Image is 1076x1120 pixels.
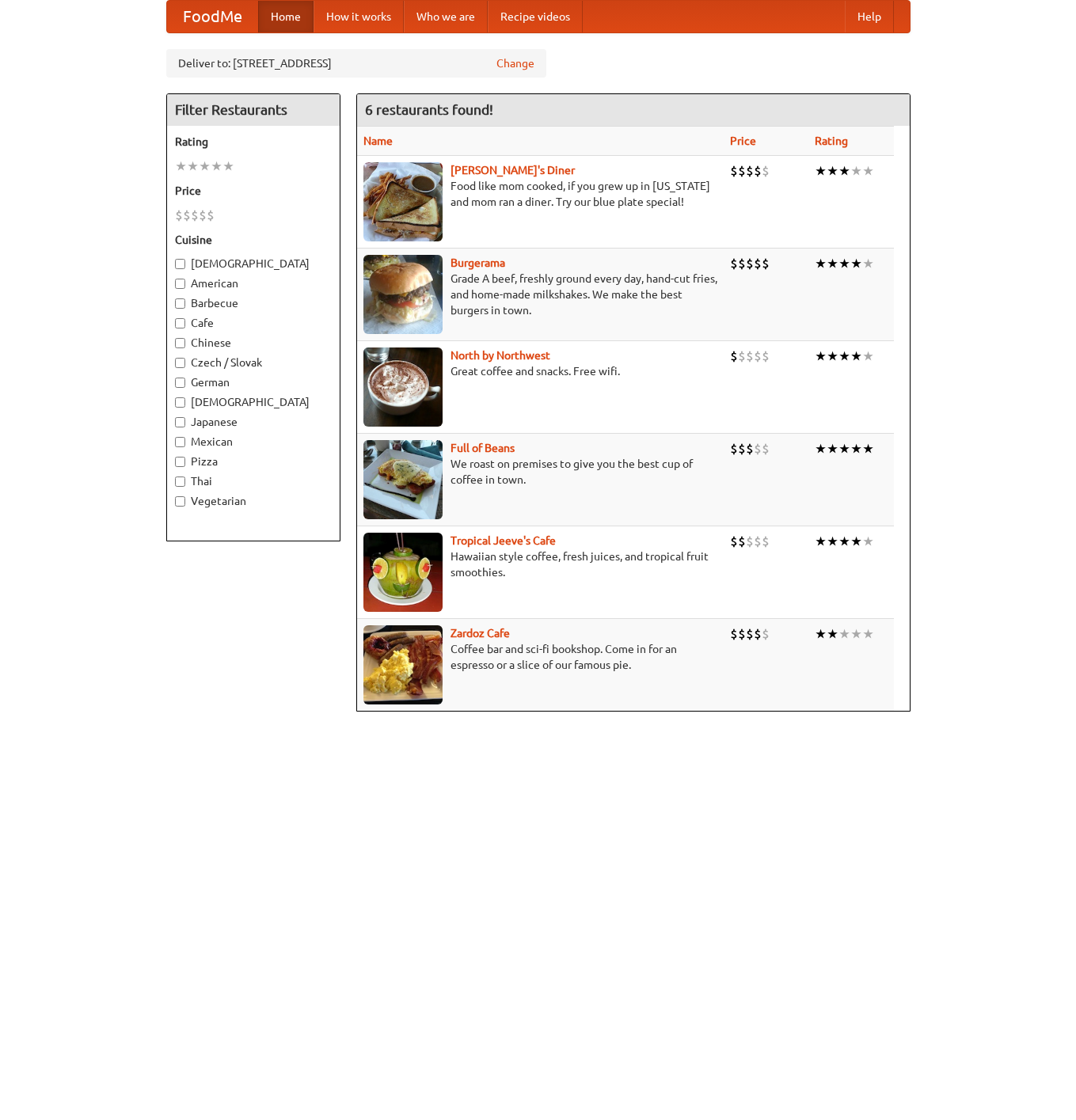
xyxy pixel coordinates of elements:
[175,338,185,348] input: Chinese
[738,440,746,457] li: $
[363,135,393,147] a: Name
[451,534,556,547] a: Tropical Jeeve's Cafe
[746,625,754,643] li: $
[175,183,332,199] h5: Price
[451,256,505,269] a: Burgerama
[862,162,874,180] li: ★
[175,295,332,311] label: Barbecue
[838,440,850,457] li: ★
[815,625,827,643] li: ★
[496,55,534,71] a: Change
[175,378,185,388] input: German
[175,473,332,489] label: Thai
[862,533,874,550] li: ★
[838,255,850,272] li: ★
[175,476,185,487] input: Thai
[175,256,332,271] label: [DEMOGRAPHIC_DATA]
[175,275,332,291] label: American
[838,162,850,180] li: ★
[730,135,756,147] a: Price
[175,279,185,289] input: American
[167,94,340,126] h4: Filter Restaurants
[404,1,488,32] a: Who we are
[175,434,332,450] label: Mexican
[175,358,185,368] input: Czech / Slovak
[746,162,754,180] li: $
[815,533,827,550] li: ★
[363,255,443,334] img: burgerama.jpg
[827,625,838,643] li: ★
[451,442,515,454] a: Full of Beans
[827,162,838,180] li: ★
[738,625,746,643] li: $
[762,162,770,180] li: $
[730,347,738,365] li: $
[738,533,746,550] li: $
[730,255,738,272] li: $
[175,493,332,509] label: Vegetarian
[862,440,874,457] li: ★
[187,158,199,175] li: ★
[746,347,754,365] li: $
[850,440,862,457] li: ★
[815,255,827,272] li: ★
[746,533,754,550] li: $
[175,394,332,410] label: [DEMOGRAPHIC_DATA]
[862,347,874,365] li: ★
[754,255,762,272] li: $
[730,440,738,457] li: $
[762,533,770,550] li: $
[827,533,838,550] li: ★
[175,318,185,328] input: Cafe
[730,625,738,643] li: $
[363,347,443,427] img: north.jpg
[754,347,762,365] li: $
[746,440,754,457] li: $
[175,134,332,150] h5: Rating
[175,417,185,427] input: Japanese
[314,1,404,32] a: How it works
[451,349,550,362] a: North by Northwest
[175,374,332,390] label: German
[815,347,827,365] li: ★
[175,298,185,309] input: Barbecue
[738,347,746,365] li: $
[199,158,211,175] li: ★
[754,533,762,550] li: $
[845,1,894,32] a: Help
[862,625,874,643] li: ★
[175,335,332,351] label: Chinese
[363,440,443,519] img: beans.jpg
[746,255,754,272] li: $
[815,162,827,180] li: ★
[166,49,546,78] div: Deliver to: [STREET_ADDRESS]
[838,347,850,365] li: ★
[363,162,443,241] img: sallys.jpg
[175,457,185,467] input: Pizza
[862,255,874,272] li: ★
[167,1,258,32] a: FoodMe
[258,1,314,32] a: Home
[754,440,762,457] li: $
[730,533,738,550] li: $
[363,549,717,580] p: Hawaiian style coffee, fresh juices, and tropical fruit smoothies.
[827,440,838,457] li: ★
[451,164,575,177] a: [PERSON_NAME]'s Diner
[488,1,583,32] a: Recipe videos
[363,456,717,488] p: We roast on premises to give you the best cup of coffee in town.
[211,158,222,175] li: ★
[175,207,183,224] li: $
[363,625,443,704] img: zardoz.jpg
[850,625,862,643] li: ★
[222,158,234,175] li: ★
[850,533,862,550] li: ★
[363,641,717,673] p: Coffee bar and sci-fi bookshop. Come in for an espresso or a slice of our famous pie.
[363,271,717,318] p: Grade A beef, freshly ground every day, hand-cut fries, and home-made milkshakes. We make the bes...
[738,255,746,272] li: $
[175,414,332,430] label: Japanese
